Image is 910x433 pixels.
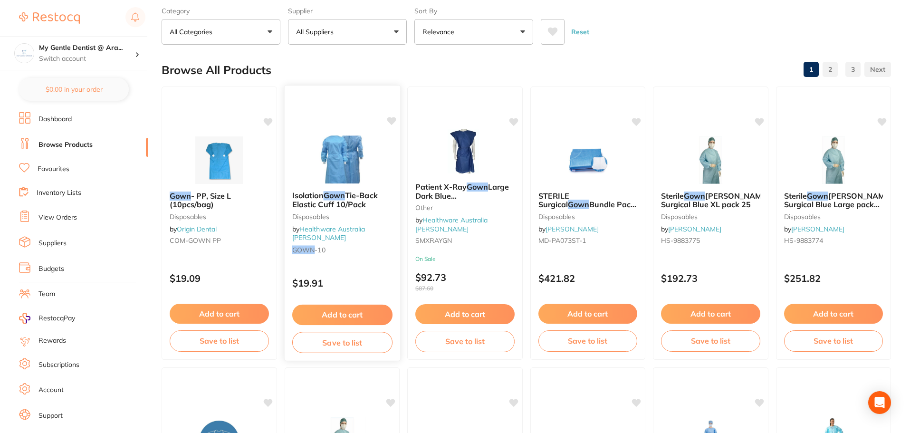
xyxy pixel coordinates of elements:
span: COM-GOWN PP [170,236,221,245]
span: Patient X-Ray [415,182,467,192]
small: disposables [538,213,638,221]
a: Team [38,289,55,299]
span: by [415,216,488,233]
b: Sterile Gown HENRY SCHEIN Surgical Blue XL pack 25 [661,192,760,209]
a: Favourites [38,164,69,174]
small: other [415,204,515,212]
button: $0.00 in your order [19,78,129,101]
img: Sterile Gown HENRY SCHEIN Surgical Blue XL pack 25 [680,136,741,184]
p: $19.09 [170,273,269,284]
a: 1 [804,60,819,79]
a: Suppliers [38,239,67,248]
p: All Suppliers [296,27,337,37]
span: MD-PA073ST-1 [538,236,586,245]
button: Save to list [292,332,392,353]
span: Large Dark Blue 100gowns/Carton [415,182,509,209]
span: [PERSON_NAME] Surgical Blue XL pack 25 [661,191,769,209]
em: GOWN [292,245,314,254]
span: HS-9883775 [661,236,700,245]
a: Subscriptions [38,360,79,370]
span: - PP, Size L (10pcs/bag) [170,191,231,209]
h2: Browse All Products [162,64,271,77]
button: Reset [568,19,592,45]
button: Save to list [661,330,760,351]
p: $421.82 [538,273,638,284]
button: Save to list [784,330,883,351]
span: Bundle Pack of 30 [538,200,636,218]
span: Sterile [784,191,807,201]
em: Gown [684,191,705,201]
a: Healthware Australia [PERSON_NAME] [415,216,488,233]
a: Healthware Australia [PERSON_NAME] [292,225,365,242]
a: RestocqPay [19,313,75,324]
b: Sterile Gown HENRY SCHEIN Surgical Blue Large pack 25 [784,192,883,209]
button: Add to cart [170,304,269,324]
button: Add to cart [292,305,392,325]
button: Add to cart [661,304,760,324]
span: RestocqPay [38,314,75,323]
button: Save to list [538,330,638,351]
span: by [292,225,365,242]
a: Browse Products [38,140,93,150]
button: All Suppliers [288,19,407,45]
a: Account [38,385,64,395]
b: Isolation Gown Tie-Back Elastic Cuff 10/Pack [292,191,392,209]
span: HS-9883774 [784,236,823,245]
p: $251.82 [784,273,883,284]
img: Isolation Gown Tie-Back Elastic Cuff 10/Pack [311,135,373,183]
small: On Sale [415,256,515,262]
span: STERILE Surgical [538,191,569,209]
em: Gown [323,191,345,200]
img: STERILE Surgical Gown Bundle Pack of 30 [557,136,619,184]
em: Gown [170,191,191,201]
small: disposables [170,213,269,221]
label: Supplier [288,7,407,15]
span: Isolation [292,191,323,200]
img: Sterile Gown HENRY SCHEIN Surgical Blue Large pack 25 [803,136,864,184]
span: by [538,225,599,233]
button: Save to list [415,331,515,352]
span: by [661,225,721,233]
span: [PERSON_NAME] Surgical Blue Large pack 25 [784,191,892,218]
a: Budgets [38,264,64,274]
a: [PERSON_NAME] [668,225,721,233]
span: Tie-Back Elastic Cuff 10/Pack [292,191,377,209]
label: Sort By [414,7,533,15]
a: Support [38,411,63,421]
button: Add to cart [415,304,515,324]
small: Disposables [292,212,392,220]
a: Restocq Logo [19,7,80,29]
a: [PERSON_NAME] [546,225,599,233]
span: by [170,225,217,233]
button: All Categories [162,19,280,45]
span: SMXRAYGN [415,236,452,245]
small: disposables [661,213,760,221]
button: Relevance [414,19,533,45]
p: $192.73 [661,273,760,284]
p: $19.91 [292,278,392,289]
div: Open Intercom Messenger [868,391,891,414]
a: Origin Dental [177,225,217,233]
a: Rewards [38,336,66,346]
a: 2 [823,60,838,79]
b: Patient X-Ray Gown Large Dark Blue 100gowns/Carton [415,183,515,200]
a: Inventory Lists [37,188,81,198]
em: Gown [568,200,589,209]
button: Add to cart [538,304,638,324]
a: Dashboard [38,115,72,124]
img: My Gentle Dentist @ Arana Hills [15,44,34,63]
a: 3 [845,60,861,79]
small: disposables [784,213,883,221]
em: Gown [467,182,488,192]
b: Gown - PP, Size L (10pcs/bag) [170,192,269,209]
a: [PERSON_NAME] [791,225,844,233]
h4: My Gentle Dentist @ Arana Hills [39,43,135,53]
em: Gown [807,191,828,201]
button: Save to list [170,330,269,351]
span: $87.60 [415,285,515,292]
img: Patient X-Ray Gown Large Dark Blue 100gowns/Carton [434,127,496,175]
img: Gown - PP, Size L (10pcs/bag) [188,136,250,184]
span: -10 [315,245,325,254]
img: Restocq Logo [19,12,80,24]
p: Switch account [39,54,135,64]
